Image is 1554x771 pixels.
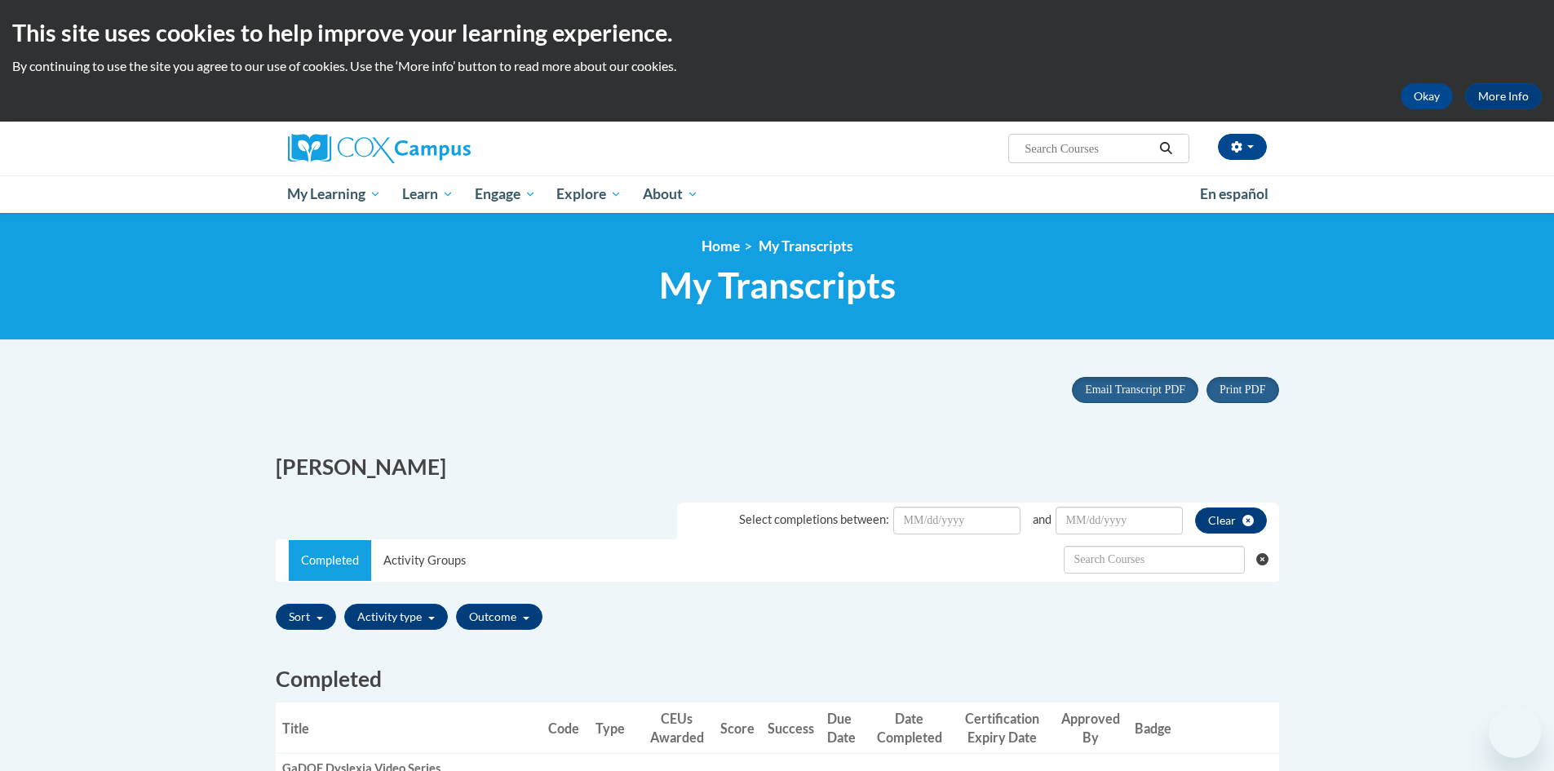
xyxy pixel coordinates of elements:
th: Date Completed [867,702,951,754]
th: Success [761,702,821,754]
th: Type [589,702,640,754]
input: Date Input [1056,507,1183,534]
span: Learn [402,184,454,204]
span: Select completions between: [739,512,889,526]
th: Due Date [821,702,867,754]
button: clear [1195,507,1267,534]
span: and [1033,512,1051,526]
button: Clear searching [1256,540,1278,579]
span: My Transcripts [659,264,896,307]
a: About [632,175,709,213]
th: Score [714,702,761,754]
span: Email Transcript PDF [1085,383,1185,396]
th: Certification Expiry Date [951,702,1052,754]
a: More Info [1465,83,1542,109]
a: Activity Groups [371,540,478,581]
span: Print PDF [1220,383,1265,396]
input: Date Input [893,507,1021,534]
th: Actions [1178,702,1278,754]
h2: Completed [276,664,1279,694]
h2: [PERSON_NAME] [276,452,765,482]
th: Title [276,702,542,754]
iframe: Button to launch messaging window [1489,706,1541,758]
button: Print PDF [1206,377,1278,403]
h2: This site uses cookies to help improve your learning experience. [12,16,1542,49]
button: Activity type [344,604,448,630]
a: Home [702,237,740,255]
input: Search Courses [1023,139,1153,158]
p: By continuing to use the site you agree to our use of cookies. Use the ‘More info’ button to read... [12,57,1542,75]
span: About [643,184,698,204]
span: Explore [556,184,622,204]
a: En español [1189,177,1279,211]
a: My Learning [277,175,392,213]
div: Main menu [263,175,1291,213]
img: Cox Campus [288,134,471,163]
a: Completed [289,540,371,581]
button: Email Transcript PDF [1072,377,1198,403]
span: En español [1200,185,1268,202]
a: Explore [546,175,632,213]
button: Sort [276,604,336,630]
span: Engage [475,184,536,204]
th: Approved By [1053,702,1128,754]
input: Search Withdrawn Transcripts [1064,546,1245,574]
button: Account Settings [1218,134,1267,160]
a: Learn [392,175,464,213]
button: Outcome [456,604,542,630]
th: Code [542,702,590,754]
span: My Learning [287,184,381,204]
th: Badge [1128,702,1178,754]
span: My Transcripts [759,237,853,255]
button: Search [1153,139,1178,158]
a: Engage [464,175,547,213]
th: CEUs Awarded [640,702,713,754]
button: Okay [1401,83,1453,109]
a: Cox Campus [288,134,598,163]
